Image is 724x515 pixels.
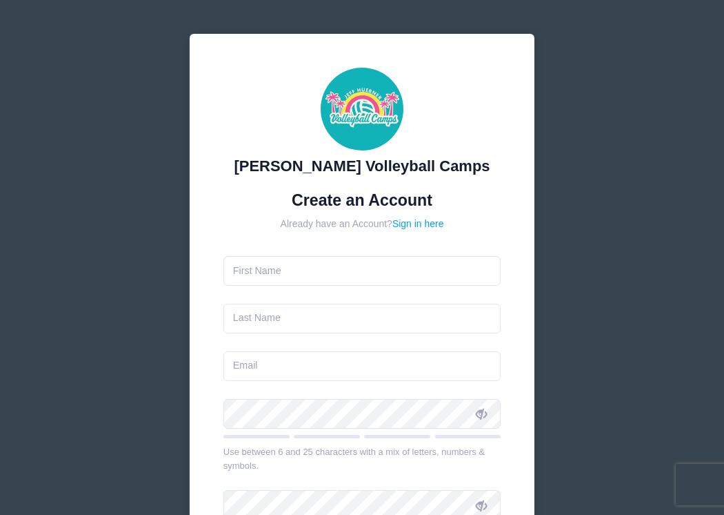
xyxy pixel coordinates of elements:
img: Jeff Huebner Volleyball Camps [321,68,403,150]
input: Last Name [223,304,501,333]
input: First Name [223,256,501,286]
h1: Create an Account [223,191,501,211]
input: Email [223,351,501,381]
div: Already have an Account? [223,217,501,231]
div: Use between 6 and 25 characters with a mix of letters, numbers & symbols. [223,445,501,472]
a: Sign in here [392,218,444,229]
div: [PERSON_NAME] Volleyball Camps [223,155,501,177]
